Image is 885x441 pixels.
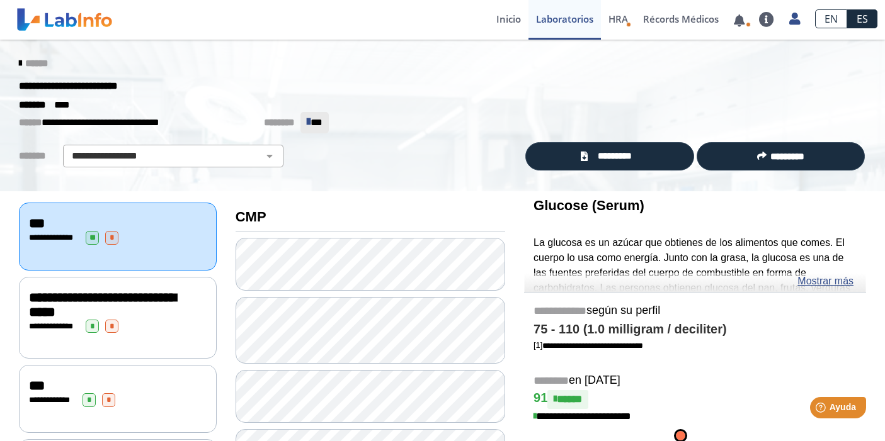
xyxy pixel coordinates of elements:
h5: en [DATE] [534,374,857,388]
h4: 91 [534,390,857,409]
h5: según su perfil [534,304,857,318]
iframe: Help widget launcher [773,392,871,427]
a: Mostrar más [797,274,854,289]
a: ES [847,9,877,28]
h4: 75 - 110 (1.0 milligram / deciliter) [534,322,857,337]
span: HRA [608,13,628,25]
b: CMP [236,209,266,225]
b: Glucose (Serum) [534,198,644,213]
a: [1] [534,340,643,350]
a: EN [815,9,847,28]
p: La glucosa es un azúcar que obtienes de los alimentos que comes. El cuerpo lo usa como energía. J... [534,235,857,355]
